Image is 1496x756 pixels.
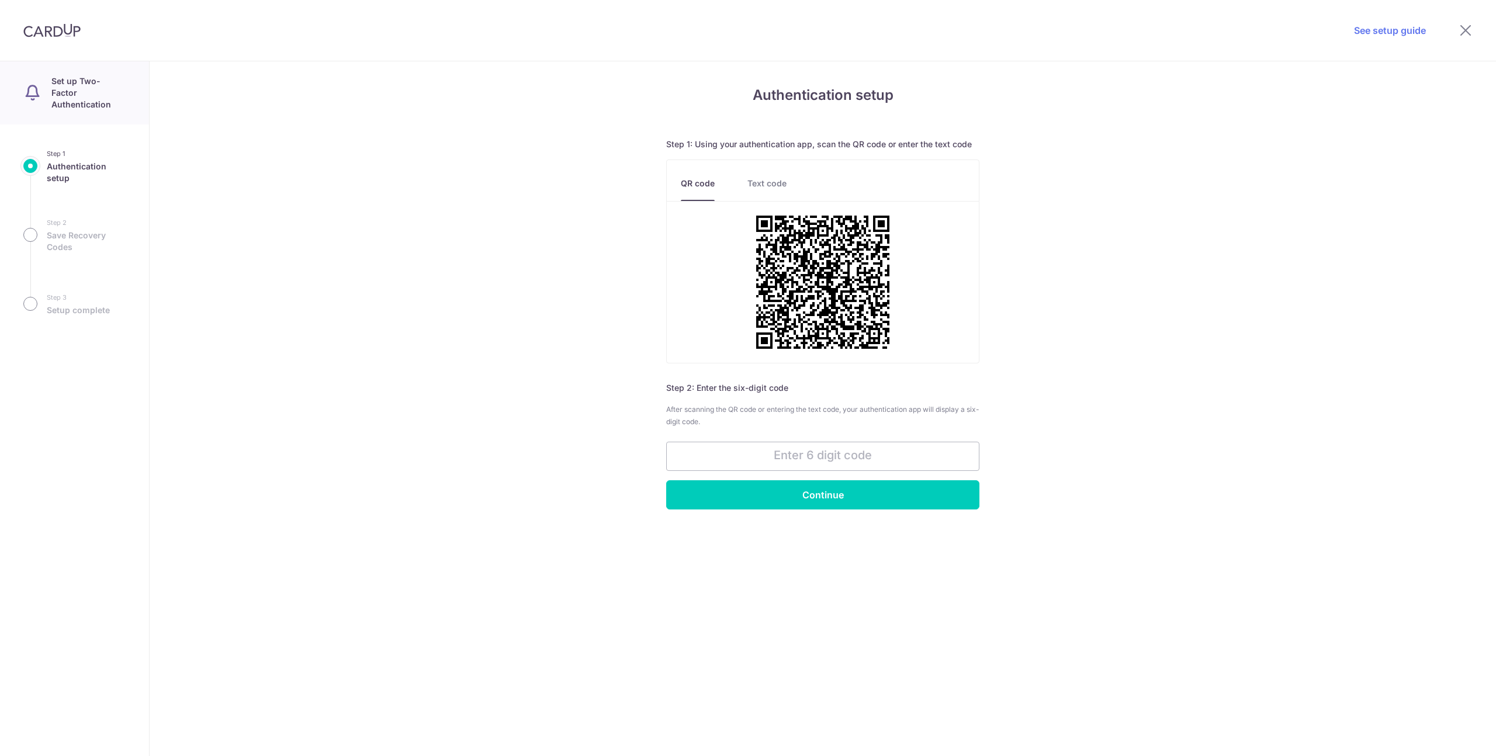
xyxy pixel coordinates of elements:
[47,304,110,316] span: Setup complete
[666,442,979,471] input: Enter 6 digit code
[666,480,979,509] input: Continue
[681,178,715,201] a: QR code
[747,178,787,201] a: Text code
[666,138,979,150] h6: Step 1: Using your authentication app, scan the QR code or enter the text code
[666,382,979,394] h6: Step 2: Enter the six-digit code
[47,148,126,159] small: Step 1
[47,217,126,228] small: Step 2
[51,75,126,110] p: Set up Two-Factor Authentication
[47,230,126,253] span: Save Recovery Codes
[47,292,110,303] small: Step 3
[1354,23,1426,37] a: See setup guide
[23,23,81,37] img: CardUp
[666,405,979,426] span: After scanning the QR code or entering the text code, your authentication app will display a six-...
[666,85,979,106] h4: Authentication setup
[47,161,126,184] span: Authentication setup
